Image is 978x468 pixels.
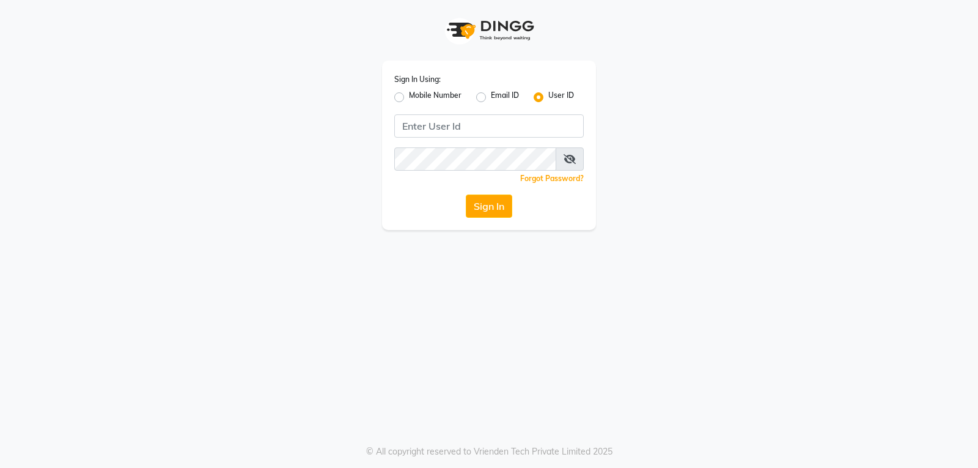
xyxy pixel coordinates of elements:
label: User ID [548,90,574,105]
input: Username [394,114,584,138]
input: Username [394,147,556,171]
label: Mobile Number [409,90,461,105]
img: logo1.svg [440,12,538,48]
label: Sign In Using: [394,74,441,85]
button: Sign In [466,195,512,218]
label: Email ID [491,90,519,105]
a: Forgot Password? [520,174,584,183]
